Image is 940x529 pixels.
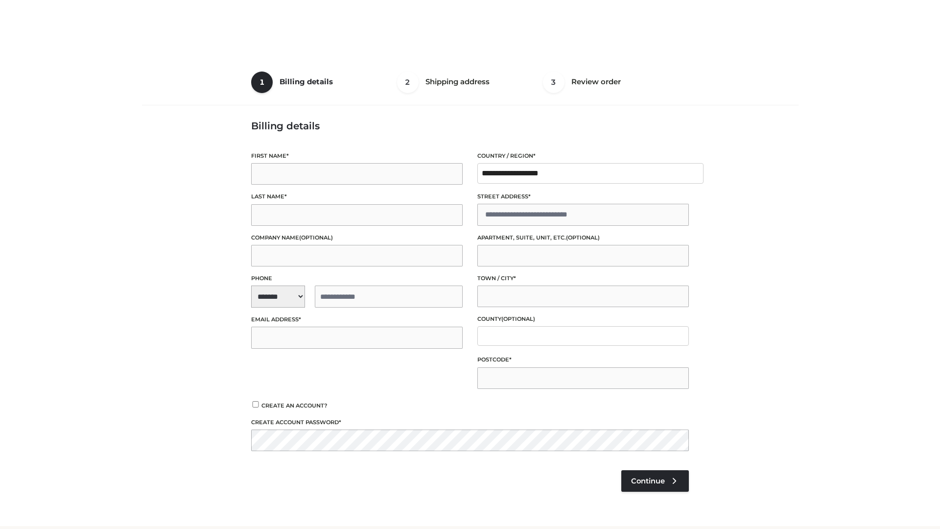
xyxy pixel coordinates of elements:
label: Phone [251,274,463,283]
span: (optional) [566,234,600,241]
h3: Billing details [251,120,689,132]
label: County [477,314,689,324]
span: Review order [571,77,621,86]
span: Billing details [280,77,333,86]
span: Create an account? [261,402,328,409]
input: Create an account? [251,401,260,408]
label: Town / City [477,274,689,283]
a: Continue [621,470,689,492]
span: (optional) [501,315,535,322]
span: (optional) [299,234,333,241]
span: Shipping address [425,77,490,86]
label: Last name [251,192,463,201]
label: Create account password [251,418,689,427]
label: Country / Region [477,151,689,161]
label: Email address [251,315,463,324]
label: Company name [251,233,463,242]
span: 2 [397,72,419,93]
label: First name [251,151,463,161]
span: Continue [631,477,665,485]
label: Postcode [477,355,689,364]
label: Street address [477,192,689,201]
span: 3 [543,72,564,93]
span: 1 [251,72,273,93]
label: Apartment, suite, unit, etc. [477,233,689,242]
